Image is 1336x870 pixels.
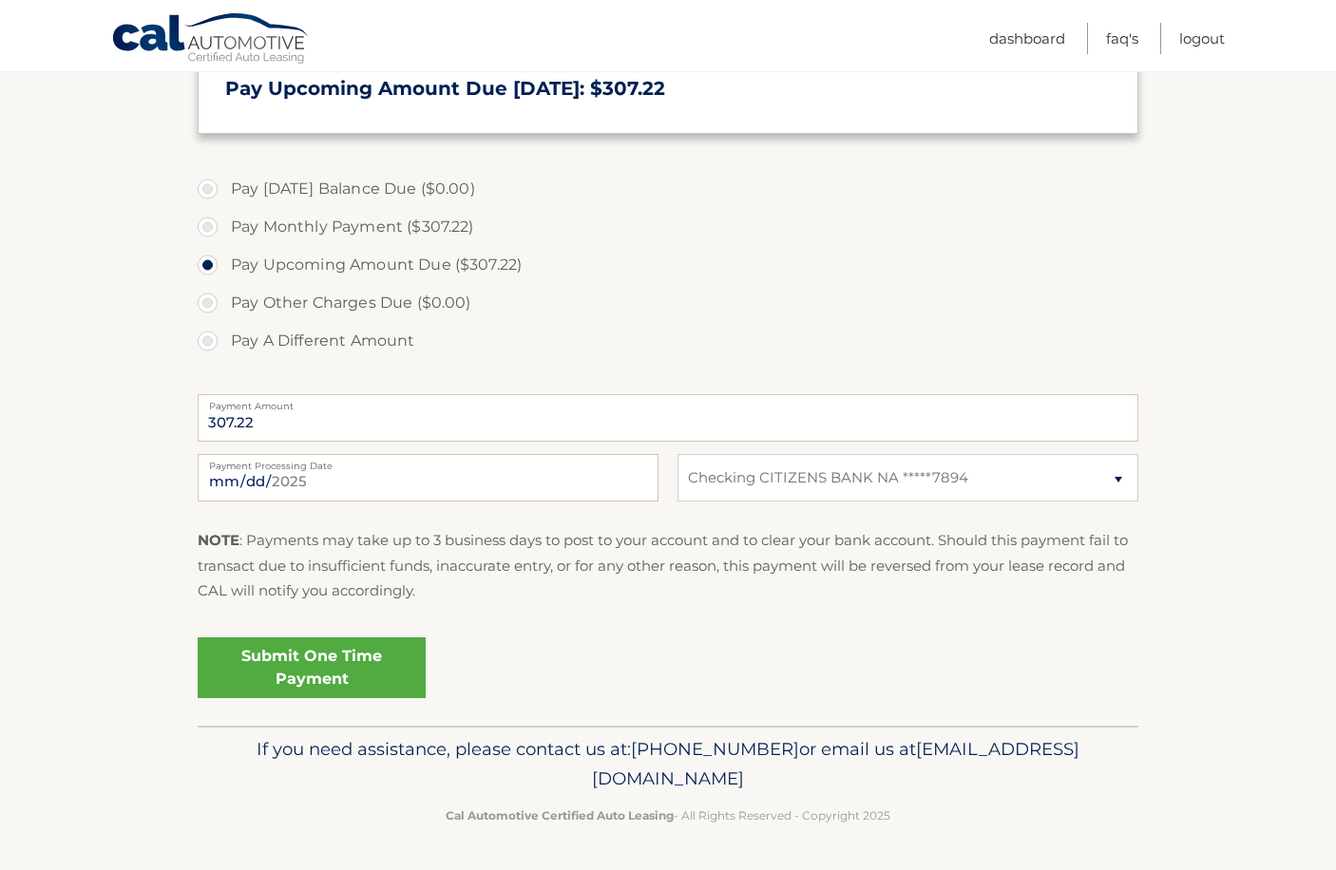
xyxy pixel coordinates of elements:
strong: Cal Automotive Certified Auto Leasing [446,808,674,823]
label: Pay [DATE] Balance Due ($0.00) [198,170,1138,208]
p: : Payments may take up to 3 business days to post to your account and to clear your bank account.... [198,528,1138,603]
a: Cal Automotive [111,12,311,67]
strong: NOTE [198,531,239,549]
label: Payment Amount [198,394,1138,409]
span: [PHONE_NUMBER] [631,738,799,760]
a: Submit One Time Payment [198,637,426,698]
label: Pay Monthly Payment ($307.22) [198,208,1138,246]
label: Pay Other Charges Due ($0.00) [198,284,1138,322]
a: Dashboard [989,23,1065,54]
label: Payment Processing Date [198,454,658,469]
p: If you need assistance, please contact us at: or email us at [210,734,1126,795]
p: - All Rights Reserved - Copyright 2025 [210,805,1126,825]
a: Logout [1179,23,1225,54]
input: Payment Amount [198,394,1138,442]
label: Pay Upcoming Amount Due ($307.22) [198,246,1138,284]
label: Pay A Different Amount [198,322,1138,360]
input: Payment Date [198,454,658,501]
h3: Pay Upcoming Amount Due [DATE]: $307.22 [225,77,1111,101]
a: FAQ's [1106,23,1138,54]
